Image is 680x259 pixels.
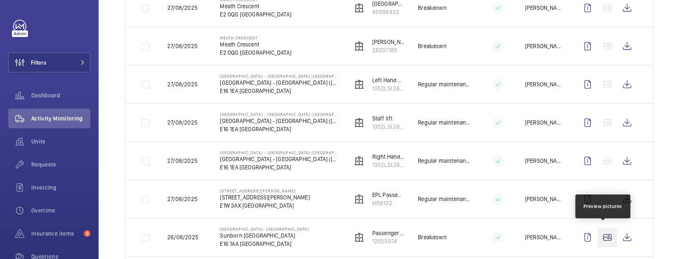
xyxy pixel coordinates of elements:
[525,195,565,203] p: [PERSON_NAME]
[31,91,90,99] span: Dashboard
[418,80,471,88] p: Regular maintenance
[220,150,339,155] p: [GEOGRAPHIC_DATA] - [GEOGRAPHIC_DATA] ([GEOGRAPHIC_DATA])
[372,191,405,199] p: EPL Passenger Lift
[372,237,405,245] p: 12023974
[220,40,291,49] p: Meath Crescent
[354,41,364,51] img: elevator.svg
[167,42,198,50] p: 27/08/2025
[8,53,90,72] button: Filters
[354,232,364,242] img: elevator.svg
[354,118,364,127] img: elevator.svg
[372,46,405,54] p: 28207185
[418,233,447,241] p: Breakdown
[220,74,339,79] p: [GEOGRAPHIC_DATA] - [GEOGRAPHIC_DATA] ([GEOGRAPHIC_DATA])
[220,112,339,117] p: [GEOGRAPHIC_DATA] - [GEOGRAPHIC_DATA] ([GEOGRAPHIC_DATA])
[372,114,405,123] p: Staff lift
[220,117,339,125] p: [GEOGRAPHIC_DATA] - [GEOGRAPHIC_DATA] ([GEOGRAPHIC_DATA])
[220,231,309,240] p: Sunborn [GEOGRAPHIC_DATA]
[220,87,339,95] p: E16 1EA [GEOGRAPHIC_DATA]
[372,76,405,84] p: Left Hand Passenger
[372,123,405,131] p: 1352LSI.264 PL3
[372,199,405,207] p: M56132
[525,80,565,88] p: [PERSON_NAME]
[372,229,405,237] p: Passenger lift middle
[167,80,198,88] p: 27/08/2025
[418,157,471,165] p: Regular maintenance
[220,49,291,57] p: E2 0QG [GEOGRAPHIC_DATA]
[372,8,405,16] p: 45598432
[354,3,364,13] img: elevator.svg
[31,114,90,123] span: Activity Monitoring
[220,125,339,133] p: E16 1EA [GEOGRAPHIC_DATA]
[525,42,565,50] p: [PERSON_NAME]
[372,153,405,161] p: Right Hand Passenger Lift
[418,195,471,203] p: Regular maintenance
[372,84,405,92] p: 1352LSI.264 PL1
[354,79,364,89] img: elevator.svg
[220,155,339,163] p: [GEOGRAPHIC_DATA] - [GEOGRAPHIC_DATA] ([GEOGRAPHIC_DATA])
[31,58,46,67] span: Filters
[220,227,309,231] p: [GEOGRAPHIC_DATA]- [GEOGRAPHIC_DATA]
[31,160,90,169] span: Requests
[167,157,198,165] p: 27/08/2025
[220,35,291,40] p: Meath Crescent
[31,137,90,146] span: Units
[418,42,447,50] p: Breakdown
[220,2,291,10] p: Meath Crescent
[220,188,309,193] p: [STREET_ADDRESS][PERSON_NAME]
[167,4,198,12] p: 27/08/2025
[220,240,309,248] p: E16 1AA [GEOGRAPHIC_DATA]
[220,201,309,210] p: E1W 3AX [GEOGRAPHIC_DATA]
[167,233,198,241] p: 26/08/2025
[31,183,90,192] span: Invoicing
[220,79,339,87] p: [GEOGRAPHIC_DATA] - [GEOGRAPHIC_DATA] ([GEOGRAPHIC_DATA])
[525,118,565,127] p: [PERSON_NAME]
[354,194,364,204] img: elevator.svg
[418,4,447,12] p: Breakdown
[354,156,364,166] img: elevator.svg
[525,4,565,12] p: [PERSON_NAME]
[84,230,90,237] span: 3
[31,206,90,215] span: Overtime
[167,118,198,127] p: 27/08/2025
[583,203,622,210] div: Preview pictures
[220,163,339,171] p: E16 1EA [GEOGRAPHIC_DATA]
[418,118,471,127] p: Regular maintenance
[220,10,291,18] p: E2 0QG [GEOGRAPHIC_DATA]
[167,195,198,203] p: 27/08/2025
[525,157,565,165] p: [PERSON_NAME]
[31,229,81,238] span: Insurance items
[372,161,405,169] p: 1352LSI.264 PL2
[525,233,565,241] p: [PERSON_NAME]
[372,38,405,46] p: [PERSON_NAME][GEOGRAPHIC_DATA] - entrance lobby - lift 5 - U1012155 - 5
[220,193,309,201] p: [STREET_ADDRESS][PERSON_NAME]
